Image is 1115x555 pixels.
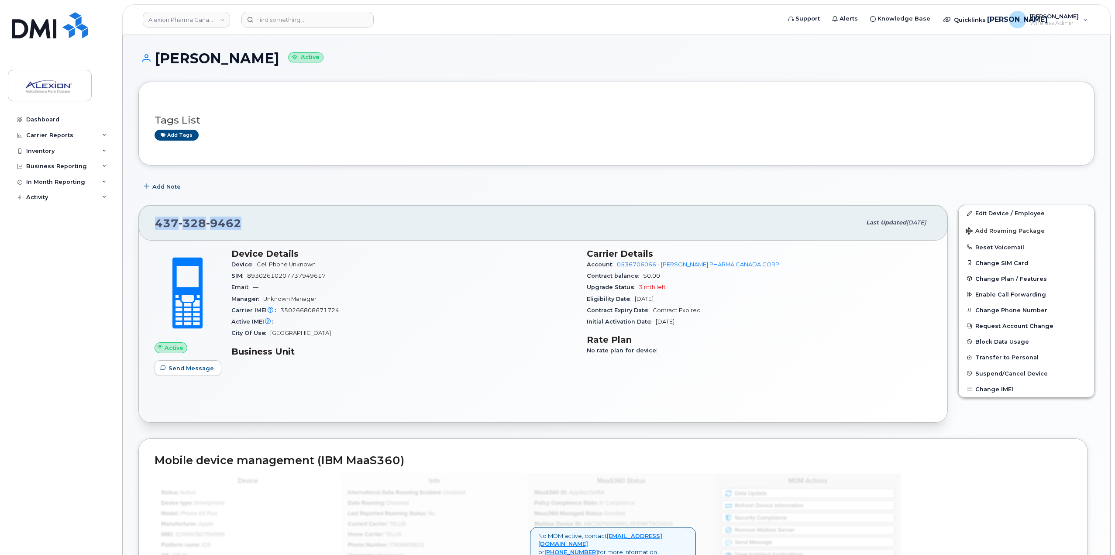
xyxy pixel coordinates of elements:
[959,365,1094,381] button: Suspend/Cancel Device
[138,51,1094,66] h1: [PERSON_NAME]
[231,248,576,259] h3: Device Details
[231,346,576,357] h3: Business Unit
[280,307,339,314] span: 350266808671724
[959,286,1094,302] button: Enable Call Forwarding
[656,318,675,325] span: [DATE]
[959,221,1094,239] button: Add Roaming Package
[587,261,617,268] span: Account
[617,261,779,268] a: 0536706066 - [PERSON_NAME] PHARMA CANADA CORP
[959,381,1094,397] button: Change IMEI
[975,291,1046,298] span: Enable Call Forwarding
[155,455,1071,467] h2: Mobile device management (IBM MaaS360)
[587,272,643,279] span: Contract balance
[587,318,656,325] span: Initial Activation Date
[639,284,666,290] span: 3 mth left
[587,296,635,302] span: Eligibility Date
[959,349,1094,365] button: Transfer to Personal
[155,360,221,376] button: Send Message
[138,179,188,194] button: Add Note
[684,532,688,538] a: Close
[975,370,1048,376] span: Suspend/Cancel Device
[152,183,181,191] span: Add Note
[906,219,926,226] span: [DATE]
[959,205,1094,221] a: Edit Device / Employee
[257,261,316,268] span: Cell Phone Unknown
[278,318,283,325] span: —
[231,318,278,325] span: Active IMEI
[165,344,183,352] span: Active
[231,307,280,314] span: Carrier IMEI
[155,130,199,141] a: Add tags
[231,284,253,290] span: Email
[155,217,241,230] span: 437
[684,531,688,539] span: ×
[587,334,932,345] h3: Rate Plan
[253,284,258,290] span: —
[959,334,1094,349] button: Block Data Usage
[179,217,206,230] span: 328
[587,284,639,290] span: Upgrade Status
[587,248,932,259] h3: Carrier Details
[635,296,654,302] span: [DATE]
[587,347,661,354] span: No rate plan for device
[155,115,1078,126] h3: Tags List
[231,272,247,279] span: SIM
[959,318,1094,334] button: Request Account Change
[169,364,214,372] span: Send Message
[966,228,1045,236] span: Add Roaming Package
[231,261,257,268] span: Device
[206,217,241,230] span: 9462
[270,330,331,336] span: [GEOGRAPHIC_DATA]
[975,275,1047,282] span: Change Plan / Features
[959,239,1094,255] button: Reset Voicemail
[643,272,660,279] span: $0.00
[959,271,1094,286] button: Change Plan / Features
[959,255,1094,271] button: Change SIM Card
[959,302,1094,318] button: Change Phone Number
[231,296,263,302] span: Manager
[263,296,317,302] span: Unknown Manager
[653,307,701,314] span: Contract Expired
[587,307,653,314] span: Contract Expiry Date
[866,219,906,226] span: Last updated
[231,330,270,336] span: City Of Use
[247,272,326,279] span: 89302610207737949617
[288,52,323,62] small: Active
